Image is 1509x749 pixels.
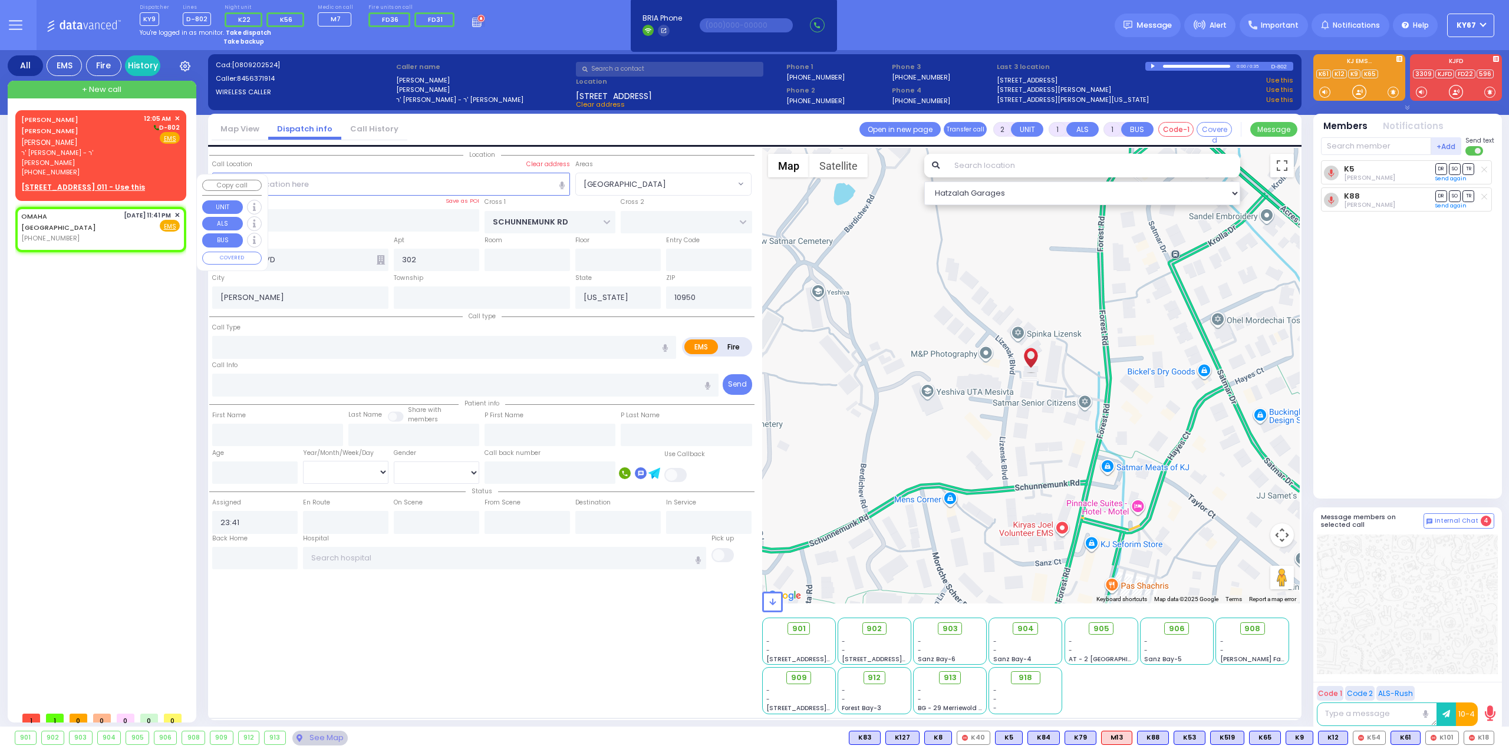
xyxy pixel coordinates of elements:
[463,312,502,321] span: Call type
[1244,623,1260,635] span: 908
[575,173,752,195] span: MONROE VILLAGE
[786,72,845,81] label: [PHONE_NUMBER]
[1457,20,1476,31] span: KY67
[202,180,262,191] button: Copy call
[21,148,140,167] span: ר' [PERSON_NAME] - ר' [PERSON_NAME]
[1469,735,1475,741] img: red-radio-icon.svg
[1333,20,1380,31] span: Notifications
[144,114,171,123] span: 12:05 AM
[1266,85,1293,95] a: Use this
[1477,70,1494,78] a: 596
[842,637,845,646] span: -
[1332,70,1347,78] a: K12
[47,18,125,32] img: Logo
[1464,731,1494,745] div: K18
[993,655,1032,664] span: Sanz Bay-4
[792,623,806,635] span: 901
[1462,190,1474,202] span: TR
[164,714,182,722] span: 0
[348,410,382,420] label: Last Name
[1316,70,1331,78] a: K61
[766,704,878,712] span: [STREET_ADDRESS][PERSON_NAME]
[15,731,36,744] div: 901
[526,160,570,169] label: Clear address
[1435,175,1467,182] a: Send again
[1136,19,1172,31] span: Message
[1065,731,1096,745] div: K79
[997,85,1111,95] a: [STREET_ADDRESS][PERSON_NAME]
[1137,731,1169,745] div: K88
[621,197,644,207] label: Cross 2
[892,85,993,95] span: Phone 4
[664,450,705,459] label: Use Callback
[485,498,520,507] label: From Scene
[1220,637,1224,646] span: -
[957,731,990,745] div: K40
[997,75,1057,85] a: [STREET_ADDRESS]
[766,655,878,664] span: [STREET_ADDRESS][PERSON_NAME]
[993,646,997,655] span: -
[466,487,498,496] span: Status
[1011,122,1043,137] button: UNIT
[210,731,233,744] div: 909
[700,18,793,32] input: (000)000-00000
[1348,70,1360,78] a: K9
[82,84,121,95] span: + New call
[1069,655,1156,664] span: AT - 2 [GEOGRAPHIC_DATA]
[1220,655,1290,664] span: [PERSON_NAME] Farm
[849,731,881,745] div: K83
[995,731,1023,745] div: K5
[212,323,240,332] label: Call Type
[1027,731,1060,745] div: BLS
[140,12,159,26] span: KY9
[1344,164,1355,173] a: K5
[265,731,285,744] div: 913
[202,252,262,265] button: COVERED
[1323,120,1368,133] button: Members
[152,123,180,132] span: D-802
[576,77,782,87] label: Location
[766,646,770,655] span: -
[1137,731,1169,745] div: BLS
[216,74,392,84] label: Caller:
[842,655,953,664] span: [STREET_ADDRESS][PERSON_NAME]
[182,731,205,744] div: 908
[1069,646,1072,655] span: -
[408,415,438,424] span: members
[1465,145,1484,157] label: Turn off text
[292,731,348,745] div: See map
[766,637,770,646] span: -
[768,154,809,177] button: Show street map
[125,55,160,76] a: History
[791,672,807,684] span: 909
[1093,623,1109,635] span: 905
[1456,702,1478,726] button: 10-4
[943,623,958,635] span: 903
[280,15,292,24] span: K56
[396,95,572,105] label: ר' [PERSON_NAME] - ר' [PERSON_NAME]
[331,14,341,24] span: M7
[154,731,177,744] div: 906
[226,28,271,37] strong: Take dispatch
[1431,735,1436,741] img: red-radio-icon.svg
[892,72,950,81] label: [PHONE_NUMBER]
[1455,70,1475,78] a: FD22
[303,534,329,543] label: Hospital
[944,122,987,137] button: Transfer call
[1250,122,1297,137] button: Message
[1410,58,1502,67] label: KJFD
[993,704,1058,712] div: -
[93,714,111,722] span: 0
[225,4,308,11] label: Night unit
[140,4,169,11] label: Dispatcher
[1249,731,1281,745] div: BLS
[1449,190,1461,202] span: SO
[237,74,275,83] span: 8456371914
[21,115,78,136] a: [PERSON_NAME] [PERSON_NAME]
[8,55,43,76] div: All
[174,210,180,220] span: ✕
[1270,154,1294,177] button: Toggle fullscreen view
[892,62,993,72] span: Phone 3
[868,672,881,684] span: 912
[766,686,770,695] span: -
